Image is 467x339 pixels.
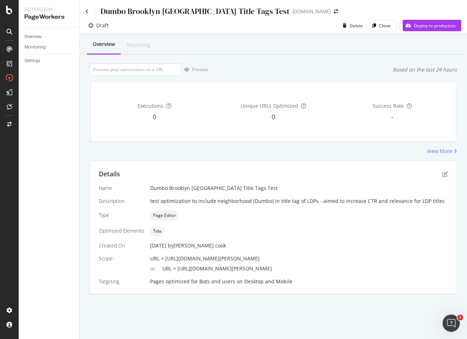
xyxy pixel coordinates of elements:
[24,57,40,65] div: Settings
[393,66,457,73] div: Based on the last 24 hours
[192,66,208,73] div: Preview
[150,198,448,205] div: test optimization to include neighborhood (Dumbo) in title tag of LDPs - aimed to increase CTR an...
[150,210,179,220] div: neutral label
[241,102,298,109] span: Unique URLs Optimized
[85,9,89,14] a: Click to go back
[99,255,144,262] div: Scope
[334,9,338,14] div: arrow-right-arrow-left
[126,41,150,48] div: Reporting
[350,23,363,29] div: Delete
[292,8,331,15] div: [DOMAIN_NAME]
[272,112,275,121] span: 0
[96,22,108,29] div: Draft
[150,185,448,192] div: Dumbo Brooklyn [GEOGRAPHIC_DATA] Title Tags Test
[340,20,363,31] button: Delete
[168,242,226,249] div: by [PERSON_NAME].cook
[391,112,393,121] span: -
[93,41,115,48] div: Overview
[99,169,120,179] div: Details
[150,265,162,272] div: or
[153,213,176,218] span: Page Editor
[138,102,163,109] span: Executions
[199,278,235,285] div: Bots and users
[99,278,144,285] div: Targeting
[373,102,404,109] span: Success Rate
[379,23,390,29] div: Clone
[99,185,144,192] div: Name
[99,198,144,205] div: Description
[150,255,260,262] span: URL = [URL][DOMAIN_NAME][PERSON_NAME]
[150,278,448,285] div: Pages optimized for on
[90,63,181,76] input: Preview your optimization on a URL
[414,23,456,29] div: Deploy to production
[457,315,463,320] span: 1
[24,33,74,41] a: Overview
[244,278,292,285] div: Desktop and Mobile
[24,13,74,21] div: PageWorkers
[369,20,397,31] button: Clone
[99,242,144,249] div: Created On
[150,226,165,236] div: neutral label
[24,6,74,13] div: Activation
[443,315,460,332] iframe: Intercom live chat
[99,227,144,234] div: Optimized Elements
[153,112,156,121] span: 0
[24,43,46,51] div: Monitoring
[403,20,461,31] button: Deploy to production
[101,6,290,17] div: Dumbo Brooklyn [GEOGRAPHIC_DATA] Title Tags Test
[150,242,448,249] div: [DATE]
[162,265,272,272] span: URL = [URL][DOMAIN_NAME][PERSON_NAME]
[442,171,448,177] div: pen-to-square
[24,33,42,41] div: Overview
[181,64,208,75] button: Preview
[427,148,452,155] div: View More
[24,43,74,51] a: Monitoring
[99,212,144,219] div: Type
[427,148,457,155] a: View More
[24,57,74,65] a: Settings
[153,229,162,233] span: Title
